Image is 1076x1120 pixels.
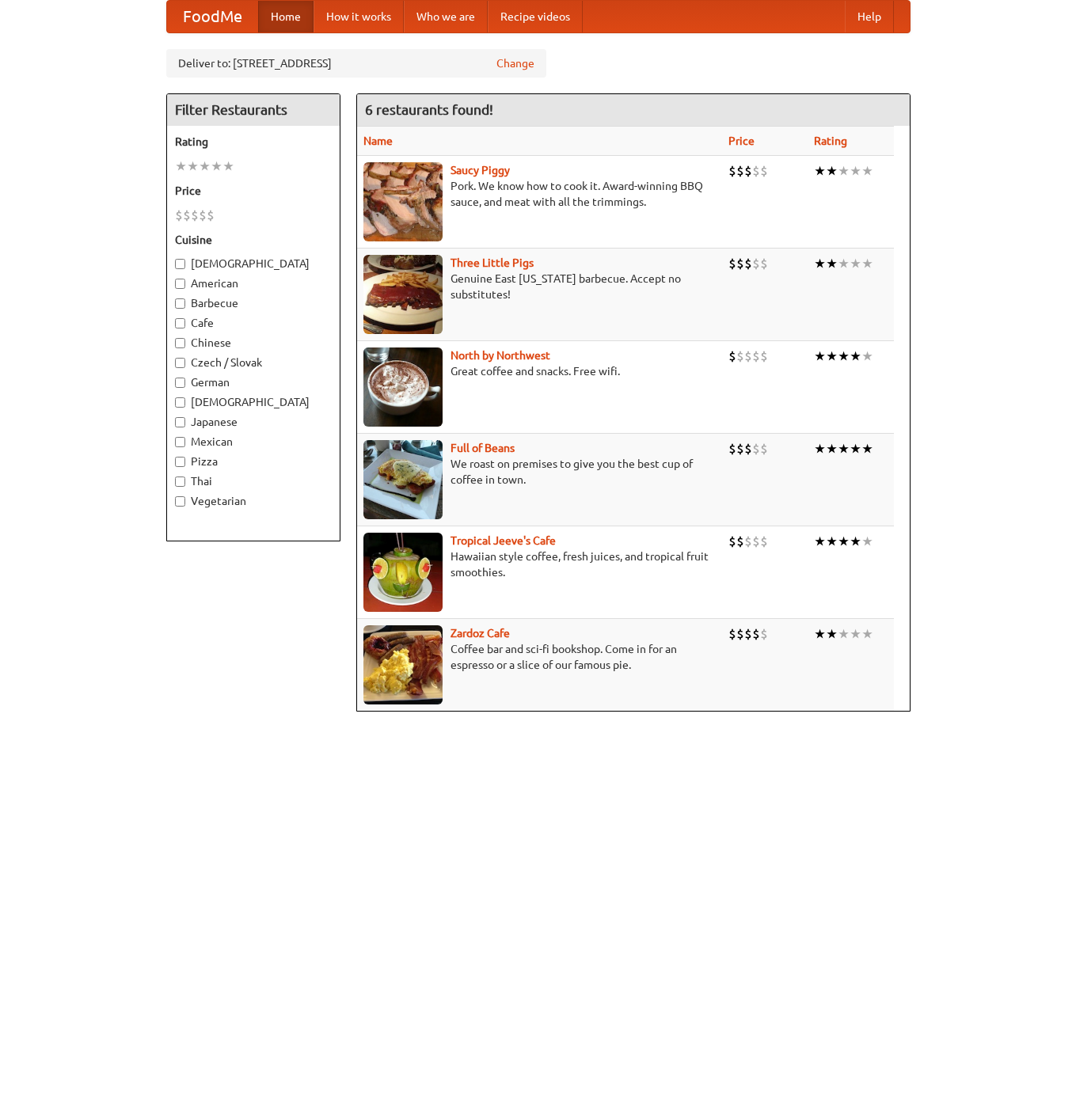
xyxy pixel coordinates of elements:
li: $ [752,162,760,180]
a: Three Little Pigs [451,256,534,269]
h4: Filter Restaurants [167,94,340,126]
li: $ [744,255,752,272]
a: Recipe videos [488,1,583,32]
li: $ [744,440,752,457]
li: ★ [850,162,861,180]
li: ★ [838,162,850,180]
a: How it works [314,1,404,32]
li: ★ [814,533,826,550]
li: $ [728,255,736,272]
li: ★ [826,347,838,365]
li: $ [191,207,199,224]
li: $ [744,162,752,180]
a: Price [728,135,755,147]
li: ★ [211,158,222,175]
li: ★ [850,255,861,272]
li: ★ [838,255,850,272]
li: ★ [199,158,211,175]
li: ★ [861,440,873,457]
p: Hawaiian style coffee, fresh juices, and tropical fruit smoothies. [363,549,717,580]
a: Help [845,1,894,32]
li: ★ [838,440,850,457]
li: $ [199,207,207,224]
li: ★ [861,162,873,180]
a: FoodMe [167,1,258,32]
input: Mexican [175,437,185,447]
a: Tropical Jeeve's Cafe [451,534,556,547]
a: Who we are [404,1,488,32]
a: Rating [814,135,847,147]
input: German [175,378,185,388]
li: ★ [187,158,199,175]
li: ★ [826,440,838,457]
li: $ [728,440,736,457]
li: $ [736,625,744,643]
li: ★ [826,533,838,550]
li: $ [728,625,736,643]
li: $ [760,440,768,457]
input: Vegetarian [175,496,185,507]
li: $ [175,207,183,224]
b: Full of Beans [451,442,515,454]
li: $ [760,255,768,272]
li: $ [760,347,768,365]
h5: Price [175,183,332,199]
li: ★ [838,347,850,365]
li: $ [752,533,760,550]
li: ★ [838,625,850,643]
li: $ [736,162,744,180]
li: ★ [826,162,838,180]
p: Genuine East [US_STATE] barbecue. Accept no substitutes! [363,271,717,302]
li: ★ [838,533,850,550]
img: jeeves.jpg [363,533,443,612]
li: ★ [850,625,861,643]
label: American [175,275,332,291]
li: ★ [850,533,861,550]
li: ★ [861,347,873,365]
input: Barbecue [175,298,185,309]
label: German [175,374,332,390]
li: ★ [861,625,873,643]
input: [DEMOGRAPHIC_DATA] [175,259,185,269]
p: We roast on premises to give you the best cup of coffee in town. [363,456,717,488]
li: ★ [861,255,873,272]
li: $ [736,347,744,365]
label: Mexican [175,434,332,450]
li: ★ [861,533,873,550]
li: $ [728,162,736,180]
li: $ [736,440,744,457]
img: littlepigs.jpg [363,255,443,334]
h5: Rating [175,134,332,150]
a: Home [258,1,314,32]
li: ★ [850,440,861,457]
label: Vegetarian [175,493,332,509]
li: $ [744,533,752,550]
a: Name [363,135,393,147]
li: $ [752,255,760,272]
li: ★ [175,158,187,175]
label: Chinese [175,335,332,351]
b: Saucy Piggy [451,164,510,177]
b: North by Northwest [451,349,550,362]
label: Czech / Slovak [175,355,332,370]
li: $ [752,440,760,457]
label: Thai [175,473,332,489]
li: $ [760,533,768,550]
li: $ [744,625,752,643]
a: Change [496,55,534,71]
li: ★ [814,440,826,457]
label: Cafe [175,315,332,331]
img: saucy.jpg [363,162,443,241]
ng-pluralize: 6 restaurants found! [365,102,493,117]
a: Zardoz Cafe [451,627,510,640]
img: north.jpg [363,347,443,427]
label: Japanese [175,414,332,430]
input: Czech / Slovak [175,358,185,368]
li: $ [207,207,215,224]
li: $ [752,347,760,365]
input: Japanese [175,417,185,427]
li: $ [728,347,736,365]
